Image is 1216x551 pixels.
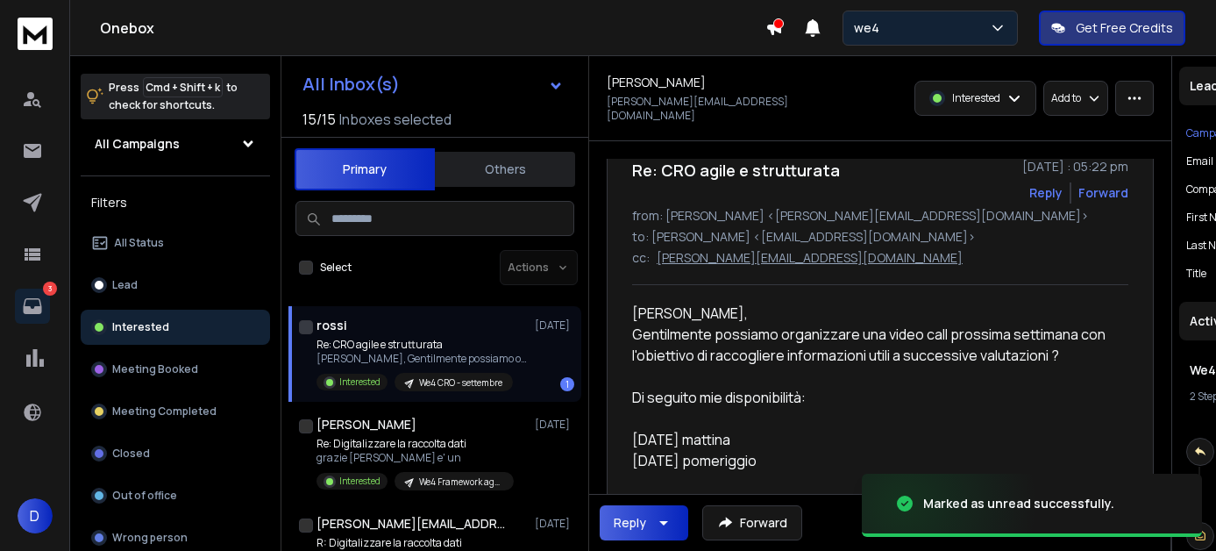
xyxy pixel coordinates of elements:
[112,531,188,545] p: Wrong person
[81,190,270,215] h3: Filters
[316,338,527,352] p: Re: CRO agile e strutturata
[1022,158,1128,175] p: [DATE] : 05:22 pm
[112,362,198,376] p: Meeting Booked
[632,158,840,182] h1: Re: CRO agile e strutturata
[1029,184,1063,202] button: Reply
[535,418,574,432] p: [DATE]
[854,19,886,37] p: we4
[95,135,180,153] h1: All Campaigns
[316,437,514,451] p: Re: Digitalizzare la raccolta dati
[15,289,50,324] a: 3
[607,74,706,91] h1: [PERSON_NAME]
[316,416,416,433] h1: [PERSON_NAME]
[632,249,650,267] p: cc:
[632,387,1114,408] div: Di seguito mie disponibilità:
[632,492,1114,513] div: Grazie mille
[18,18,53,50] img: logo
[600,505,688,540] button: Reply
[81,394,270,429] button: Meeting Completed
[112,404,217,419] p: Meeting Completed
[632,228,1128,246] p: to: [PERSON_NAME] <[EMAIL_ADDRESS][DOMAIN_NAME]>
[339,475,380,488] p: Interested
[302,109,336,130] span: 15 / 15
[1076,19,1173,37] p: Get Free Credits
[435,150,575,189] button: Others
[81,225,270,261] button: All Status
[1186,154,1213,168] p: Email
[302,75,400,93] h1: All Inbox(s)
[43,282,57,296] p: 3
[535,318,574,333] p: [DATE]
[112,447,150,461] p: Closed
[316,451,514,465] p: grazie [PERSON_NAME] e' un
[320,261,352,275] label: Select
[109,79,238,114] p: Press to check for shortcuts.
[112,278,138,292] p: Lead
[632,450,1114,471] div: [DATE] pomeriggio
[1051,91,1081,105] p: Add to
[607,95,875,123] p: [PERSON_NAME][EMAIL_ADDRESS][DOMAIN_NAME]
[316,515,509,533] h1: [PERSON_NAME][EMAIL_ADDRESS][DOMAIN_NAME]
[288,67,578,102] button: All Inbox(s)
[339,109,452,130] h3: Inboxes selected
[535,517,574,531] p: [DATE]
[702,505,802,540] button: Forward
[81,478,270,513] button: Out of office
[316,317,347,334] h1: rossi
[1186,267,1206,281] p: title
[81,310,270,345] button: Interested
[316,536,527,550] p: R: Digitalizzare la raccolta dati
[18,498,53,533] button: D
[632,207,1128,225] p: from: [PERSON_NAME] <[PERSON_NAME][EMAIL_ADDRESS][DOMAIN_NAME]>
[339,376,380,389] p: Interested
[632,324,1114,366] div: Gentilmente possiamo organizzare una video call prossima settimana con l'obiettivo di raccogliere...
[657,249,963,267] p: [PERSON_NAME][EMAIL_ADDRESS][DOMAIN_NAME]
[952,91,1000,105] p: Interested
[419,476,503,489] p: We4 Framework agosto
[614,514,646,532] div: Reply
[81,268,270,303] button: Lead
[81,352,270,387] button: Meeting Booked
[112,320,169,334] p: Interested
[112,489,177,503] p: Out of office
[81,126,270,161] button: All Campaigns
[632,429,1114,450] div: [DATE] mattina
[419,376,502,390] p: We4 CRO - settembre
[316,352,527,366] p: [PERSON_NAME], Gentilmente possiamo organizzare
[632,303,1114,324] div: [PERSON_NAME],
[295,148,435,190] button: Primary
[81,436,270,471] button: Closed
[1078,184,1128,202] div: Forward
[923,495,1114,512] div: Marked as unread successfully.
[143,77,223,97] span: Cmd + Shift + k
[114,236,164,250] p: All Status
[100,18,765,39] h1: Onebox
[1039,11,1185,46] button: Get Free Credits
[560,377,574,391] div: 1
